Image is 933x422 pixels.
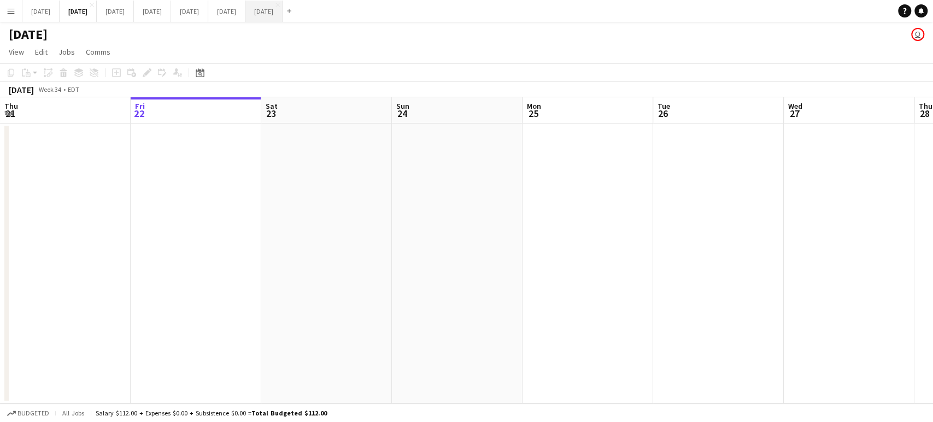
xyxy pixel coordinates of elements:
[5,407,51,419] button: Budgeted
[245,1,283,22] button: [DATE]
[17,409,49,417] span: Budgeted
[60,409,86,417] span: All jobs
[4,101,18,111] span: Thu
[31,45,52,59] a: Edit
[97,1,134,22] button: [DATE]
[919,101,932,111] span: Thu
[58,47,75,57] span: Jobs
[68,85,79,93] div: EDT
[656,107,670,120] span: 26
[96,409,327,417] div: Salary $112.00 + Expenses $0.00 + Subsistence $0.00 =
[264,107,278,120] span: 23
[208,1,245,22] button: [DATE]
[911,28,924,41] app-user-avatar: Jolanta Rokowski
[9,47,24,57] span: View
[86,47,110,57] span: Comms
[171,1,208,22] button: [DATE]
[4,45,28,59] a: View
[917,107,932,120] span: 28
[60,1,97,22] button: [DATE]
[9,26,48,43] h1: [DATE]
[395,107,409,120] span: 24
[266,101,278,111] span: Sat
[788,101,802,111] span: Wed
[525,107,541,120] span: 25
[36,85,63,93] span: Week 34
[135,101,145,111] span: Fri
[9,84,34,95] div: [DATE]
[134,1,171,22] button: [DATE]
[54,45,79,59] a: Jobs
[3,107,18,120] span: 21
[35,47,48,57] span: Edit
[22,1,60,22] button: [DATE]
[133,107,145,120] span: 22
[396,101,409,111] span: Sun
[251,409,327,417] span: Total Budgeted $112.00
[658,101,670,111] span: Tue
[81,45,115,59] a: Comms
[787,107,802,120] span: 27
[527,101,541,111] span: Mon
